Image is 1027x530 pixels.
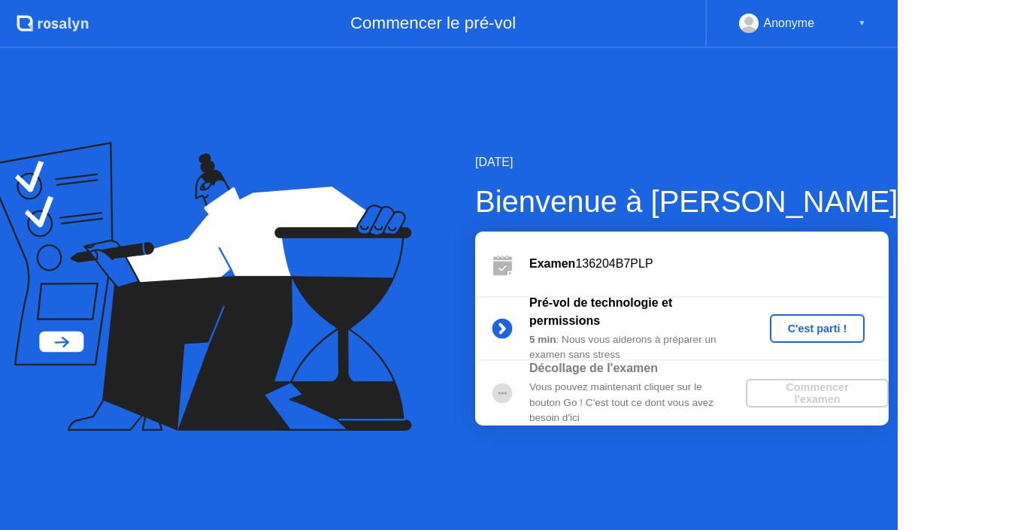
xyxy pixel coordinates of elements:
b: 5 min [529,334,556,345]
div: Anonyme [763,14,814,33]
div: Bienvenue à [PERSON_NAME] [475,179,898,224]
div: ▼ [858,14,865,33]
b: Décollage de l'examen [529,362,658,374]
div: : Nous vous aiderons à préparer un examen sans stress [529,332,746,363]
div: Vous pouvez maintenant cliquer sur le bouton Go ! C'est tout ce dont vous avez besoin d'ici [529,380,746,426]
b: Examen [529,257,575,270]
b: Pré-vol de technologie et permissions [529,296,672,327]
div: [DATE] [475,153,898,171]
div: C'est parti ! [776,323,859,335]
button: Commencer l'examen [746,379,889,407]
button: C'est parti ! [770,314,865,343]
div: Commencer l'examen [752,381,883,405]
div: 136204B7PLP [529,255,889,273]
